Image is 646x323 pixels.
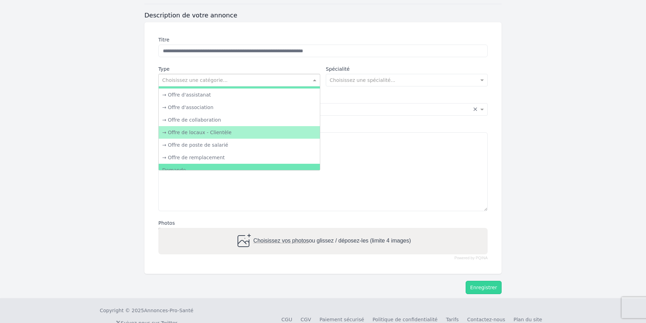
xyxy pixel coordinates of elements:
[281,317,292,322] a: CGU
[320,317,364,322] a: Paiement sécurisé
[159,101,320,114] div: → Offre d'association
[159,139,320,151] div: → Offre de poste de salarié
[144,11,502,20] h3: Description de votre annonce
[100,307,193,314] div: Copyright © 2025
[158,220,488,226] label: Photos
[158,66,320,72] label: Type
[326,66,488,72] label: Spécialité
[159,164,320,176] div: Demande
[159,114,320,126] div: → Offre de collaboration
[473,106,479,113] span: Clear all
[144,307,193,314] a: Annonces-Pro-Santé
[158,95,488,102] label: Localisation
[466,281,502,294] button: Enregistrer
[158,124,488,131] label: Description
[446,317,459,322] a: Tarifs
[513,317,542,322] a: Plan du site
[158,36,488,43] label: Titre
[159,89,320,101] div: → Offre d'assistanat
[467,317,505,322] a: Contactez-nous
[159,126,320,139] div: → Offre de locaux - Clientèle
[253,238,309,244] span: Choisissez vos photos
[455,256,488,260] a: Powered by PQINA
[159,151,320,164] div: → Offre de remplacement
[158,86,320,170] ng-dropdown-panel: Options list
[235,233,411,249] div: ou glissez / déposez-les (limite 4 images)
[373,317,438,322] a: Politique de confidentialité
[301,317,311,322] a: CGV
